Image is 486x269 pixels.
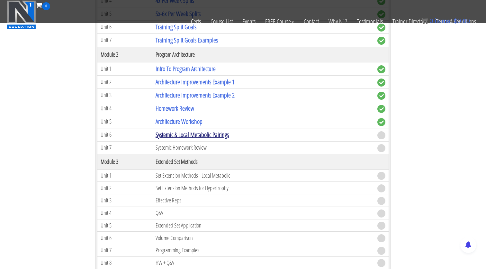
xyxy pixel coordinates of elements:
[36,1,50,9] a: 0
[152,207,374,219] td: Q&A
[156,91,235,99] a: Architecture Improvements Example 2
[156,104,194,113] a: Homework Review
[97,256,152,269] td: Unit 8
[152,169,374,182] td: Set Extension Methods - Local Metabolic
[97,33,152,47] td: Unit 7
[152,182,374,194] td: Set Extension Methods for Hypertrophy
[377,92,385,100] span: complete
[156,64,216,73] a: Intro To Program Architecture
[7,0,36,29] img: n1-education
[377,105,385,113] span: complete
[454,17,457,24] span: $
[156,130,229,139] a: Systemic & Local Metabolic Pairings
[152,256,374,269] td: HW + Q&A
[377,79,385,87] span: complete
[152,244,374,257] td: Programming Examples
[97,62,152,75] td: Unit 1
[97,88,152,102] td: Unit 3
[206,10,238,33] a: Course List
[97,232,152,244] td: Unit 6
[186,10,206,33] a: Certs
[97,207,152,219] td: Unit 4
[97,128,152,141] td: Unit 6
[377,118,385,126] span: complete
[97,141,152,154] td: Unit 7
[97,194,152,207] td: Unit 3
[431,10,481,33] a: Terms & Conditions
[97,169,152,182] td: Unit 1
[299,10,324,33] a: Contact
[152,47,374,62] th: Program Architecture
[324,10,352,33] a: Why N1?
[377,37,385,45] span: complete
[97,115,152,128] td: Unit 5
[152,232,374,244] td: Volume Comparison
[152,219,374,232] td: Extended Set Application
[42,2,50,10] span: 0
[97,47,152,62] th: Module 2
[152,141,374,154] td: Systemic Homework Review
[156,36,218,44] a: Training Split Goals Examples
[156,117,203,126] a: Architecture Workshop
[260,10,299,33] a: FREE Course
[97,182,152,194] td: Unit 2
[421,18,428,24] img: icon11.png
[238,10,260,33] a: Events
[152,154,374,169] th: Extended Set Methods
[97,75,152,88] td: Unit 2
[435,17,452,24] span: items:
[97,154,152,169] th: Module 3
[454,17,470,24] bdi: 0.00
[156,78,235,86] a: Architecture Improvements Example 1
[152,194,374,207] td: Effective Reps
[97,219,152,232] td: Unit 5
[421,17,470,24] a: 0 items: $0.00
[388,10,431,33] a: Trainer Directory
[97,244,152,257] td: Unit 7
[429,17,433,24] span: 0
[352,10,388,33] a: Testimonials
[377,65,385,73] span: complete
[97,102,152,115] td: Unit 4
